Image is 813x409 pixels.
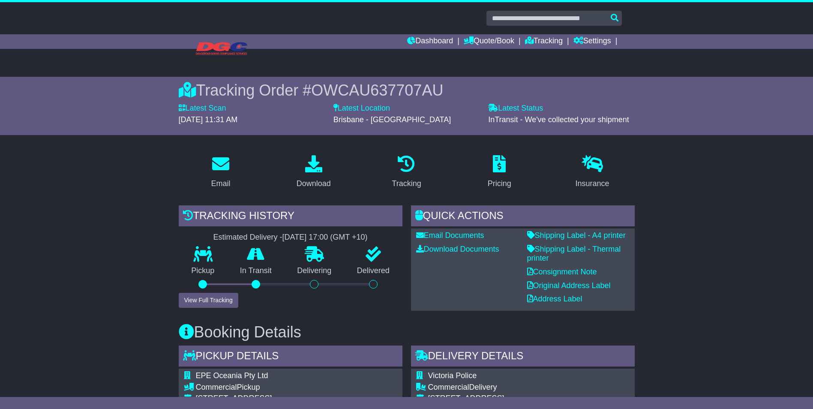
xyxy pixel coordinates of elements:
span: [DATE] 11:31 AM [179,115,238,124]
h3: Booking Details [179,324,635,341]
a: Download Documents [416,245,499,253]
div: Pickup [196,383,361,392]
div: Estimated Delivery - [179,233,402,242]
div: Tracking Order # [179,81,635,99]
label: Latest Status [488,104,543,113]
a: Tracking [525,34,563,49]
p: In Transit [227,266,285,276]
p: Delivering [285,266,345,276]
a: Dashboard [407,34,453,49]
a: Consignment Note [527,268,597,276]
div: Pickup Details [179,346,402,369]
a: Tracking [386,152,426,192]
a: Shipping Label - Thermal printer [527,245,621,263]
a: Download [291,152,336,192]
div: Tracking [392,178,421,189]
a: Shipping Label - A4 printer [527,231,626,240]
p: Pickup [179,266,228,276]
a: Address Label [527,295,582,303]
a: Settings [573,34,611,49]
a: Email [205,152,236,192]
a: Pricing [482,152,517,192]
span: EPE Oceania Pty Ltd [196,371,268,380]
label: Latest Location [333,104,390,113]
div: Pricing [488,178,511,189]
div: Tracking history [179,205,402,229]
span: Commercial [196,383,237,391]
span: OWCAU637707AU [311,81,443,99]
button: View Full Tracking [179,293,238,308]
span: Brisbane - [GEOGRAPHIC_DATA] [333,115,451,124]
span: InTransit - We've collected your shipment [488,115,629,124]
a: Original Address Label [527,281,611,290]
div: Delivery [428,383,572,392]
label: Latest Scan [179,104,226,113]
div: [DATE] 17:00 (GMT +10) [282,233,368,242]
div: Delivery Details [411,346,635,369]
p: Delivered [344,266,402,276]
div: [STREET_ADDRESS] [196,394,361,403]
span: Victoria Police [428,371,477,380]
div: Insurance [576,178,609,189]
div: [STREET_ADDRESS] [428,394,572,403]
div: Quick Actions [411,205,635,229]
div: Email [211,178,230,189]
div: Download [297,178,331,189]
a: Email Documents [416,231,484,240]
span: Commercial [428,383,469,391]
a: Quote/Book [464,34,514,49]
a: Insurance [570,152,615,192]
